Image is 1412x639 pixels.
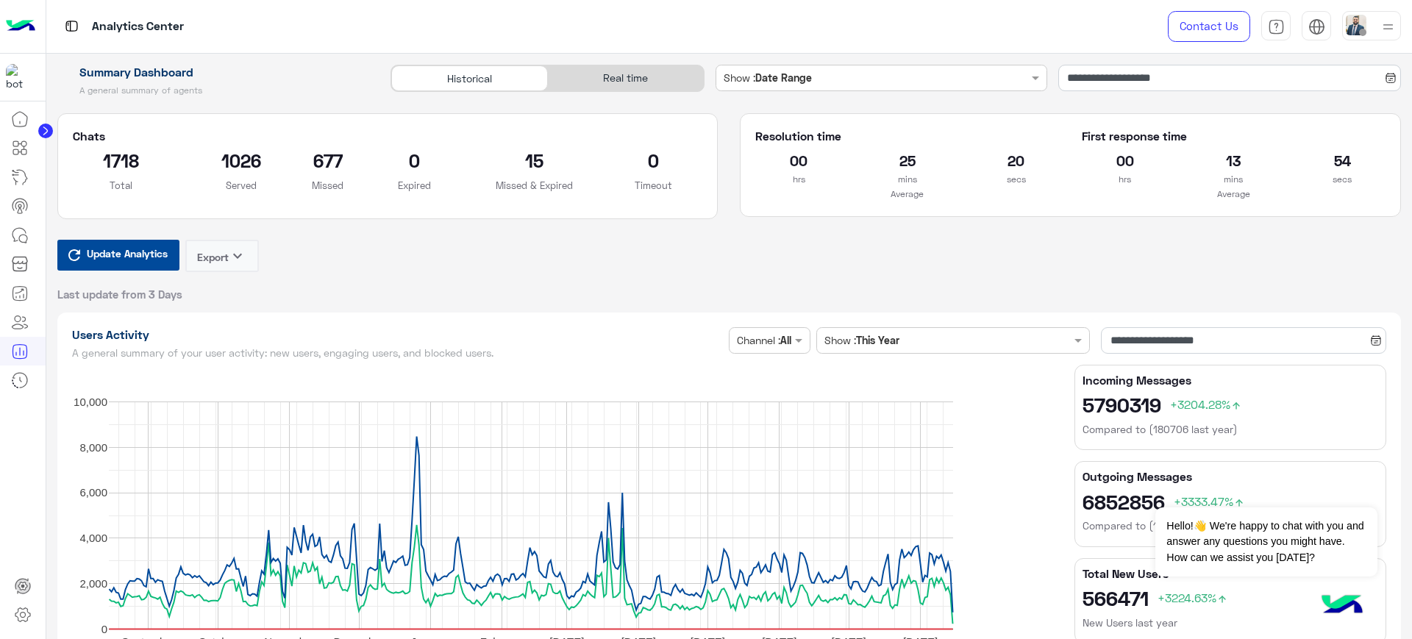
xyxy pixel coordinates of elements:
[755,129,1059,143] h5: Resolution time
[1190,149,1277,172] h2: 13
[1082,129,1386,143] h5: First response time
[485,178,583,193] p: Missed & Expired
[1083,393,1378,416] h2: 5790319
[73,149,171,172] h2: 1718
[92,17,184,37] p: Analytics Center
[1346,15,1366,35] img: userImage
[755,149,842,172] h2: 00
[1083,586,1378,610] h2: 566471
[57,85,374,96] h5: A general summary of agents
[973,149,1060,172] h2: 20
[864,172,951,187] p: mins
[1190,172,1277,187] p: mins
[1299,149,1386,172] h2: 54
[1168,11,1250,42] a: Contact Us
[1299,172,1386,187] p: secs
[192,178,290,193] p: Served
[605,178,703,193] p: Timeout
[192,149,290,172] h2: 1026
[1083,422,1378,437] h6: Compared to (180706 last year)
[185,240,259,272] button: Exportkeyboard_arrow_down
[1261,11,1291,42] a: tab
[1082,149,1169,172] h2: 00
[1379,18,1397,36] img: profile
[1083,490,1378,513] h2: 6852856
[101,622,107,635] text: 0
[485,149,583,172] h2: 15
[57,65,374,79] h1: Summary Dashboard
[57,240,179,271] button: Update Analytics
[1155,507,1377,576] span: Hello!👋 We're happy to chat with you and answer any questions you might have. How can we assist y...
[973,172,1060,187] p: secs
[755,187,1059,201] p: Average
[73,178,171,193] p: Total
[1158,590,1228,604] span: +3224.63%
[79,532,107,544] text: 4,000
[57,287,182,301] span: Last update from 3 Days
[366,149,463,172] h2: 0
[79,486,107,499] text: 6,000
[1083,469,1378,484] h5: Outgoing Messages
[79,576,107,589] text: 2,000
[74,395,107,407] text: 10,000
[79,440,107,453] text: 8,000
[548,65,704,91] div: Real time
[1316,580,1368,632] img: hulul-logo.png
[1082,172,1169,187] p: hrs
[1170,397,1242,411] span: +3204.28%
[229,247,246,265] i: keyboard_arrow_down
[755,172,842,187] p: hrs
[1083,566,1378,581] h5: Total New Users
[391,65,547,91] div: Historical
[1083,373,1378,388] h5: Incoming Messages
[1083,615,1378,630] h6: New Users last year
[72,347,724,359] h5: A general summary of your user activity: new users, engaging users, and blocked users.
[1308,18,1325,35] img: tab
[1082,187,1386,201] p: Average
[72,327,724,342] h1: Users Activity
[6,64,32,90] img: 1403182699927242
[83,243,171,263] span: Update Analytics
[312,178,343,193] p: Missed
[366,178,463,193] p: Expired
[63,17,81,35] img: tab
[6,11,35,42] img: Logo
[864,149,951,172] h2: 25
[312,149,343,172] h2: 677
[73,129,703,143] h5: Chats
[1083,518,1378,533] h6: Compared to (180706 last year)
[605,149,703,172] h2: 0
[1268,18,1285,35] img: tab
